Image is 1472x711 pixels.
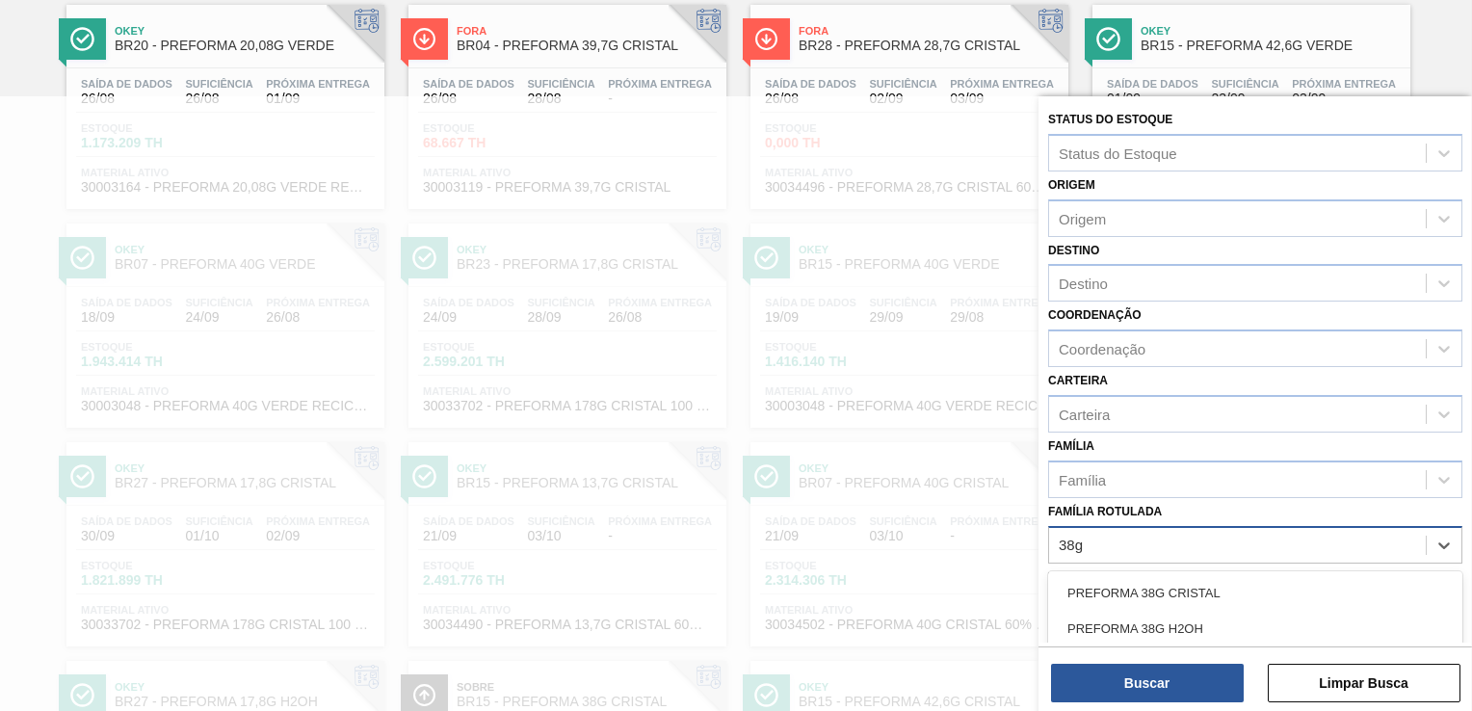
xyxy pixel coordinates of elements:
span: Saída de dados [765,78,856,90]
span: Próxima Entrega [608,78,712,90]
div: Coordenação [1059,341,1145,357]
span: Suficiência [1211,78,1278,90]
span: 28/08 [527,92,594,106]
span: Próxima Entrega [950,78,1054,90]
label: Destino [1048,244,1099,257]
span: Fora [457,25,717,37]
span: Próxima Entrega [1292,78,1396,90]
span: Saída de dados [81,78,172,90]
img: Ícone [412,27,436,51]
label: Carteira [1048,374,1108,387]
img: Ícone [70,27,94,51]
span: 26/08 [185,92,252,106]
label: Material ativo [1048,570,1144,584]
span: Próxima Entrega [266,78,370,90]
span: 02/09 [869,92,936,106]
span: Saída de dados [1107,78,1198,90]
span: 03/09 [950,92,1054,106]
div: Origem [1059,210,1106,226]
span: 03/09 [1292,92,1396,106]
span: 01/09 [1107,92,1198,106]
span: Fora [799,25,1059,37]
span: BR04 - PREFORMA 39,7G CRISTAL [457,39,717,53]
div: Destino [1059,276,1108,292]
span: 23/09 [1211,92,1278,106]
span: 01/09 [266,92,370,106]
div: Carteira [1059,406,1110,422]
div: PREFORMA 38G H2OH [1048,611,1462,646]
span: 26/08 [81,92,172,106]
span: BR28 - PREFORMA 28,7G CRISTAL [799,39,1059,53]
label: Status do Estoque [1048,113,1172,126]
label: Família [1048,439,1094,453]
span: 26/08 [423,92,514,106]
span: Suficiência [185,78,252,90]
label: Origem [1048,178,1095,192]
div: Família [1059,471,1106,487]
span: 26/08 [765,92,856,106]
span: BR15 - PREFORMA 42,6G VERDE [1141,39,1401,53]
label: Coordenação [1048,308,1142,322]
span: Okey [115,25,375,37]
div: PREFORMA 38G CRISTAL [1048,575,1462,611]
span: Okey [1141,25,1401,37]
img: Ícone [1096,27,1120,51]
span: Saída de dados [423,78,514,90]
div: Status do Estoque [1059,145,1177,161]
span: Suficiência [869,78,936,90]
span: Suficiência [527,78,594,90]
label: Família Rotulada [1048,505,1162,518]
img: Ícone [754,27,778,51]
span: BR20 - PREFORMA 20,08G VERDE [115,39,375,53]
span: - [608,92,712,106]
